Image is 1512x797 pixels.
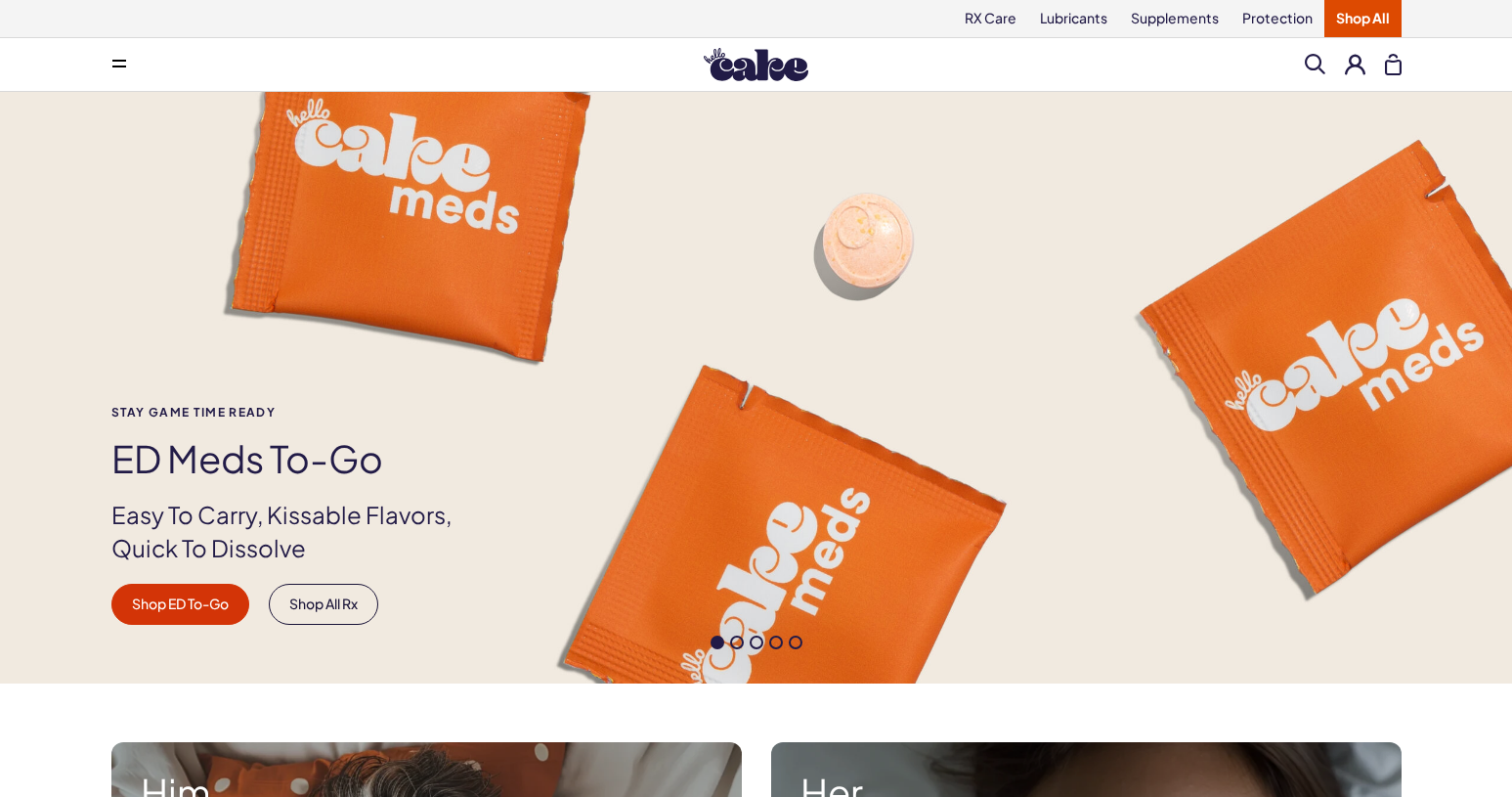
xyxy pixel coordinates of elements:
[704,48,808,81] img: Hello Cake
[111,406,485,419] span: Stay Game time ready
[111,438,485,479] h1: ED Meds to-go
[111,499,485,564] p: Easy To Carry, Kissable Flavors, Quick To Dissolve
[111,584,249,625] a: Shop ED To-Go
[269,584,378,625] a: Shop All Rx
